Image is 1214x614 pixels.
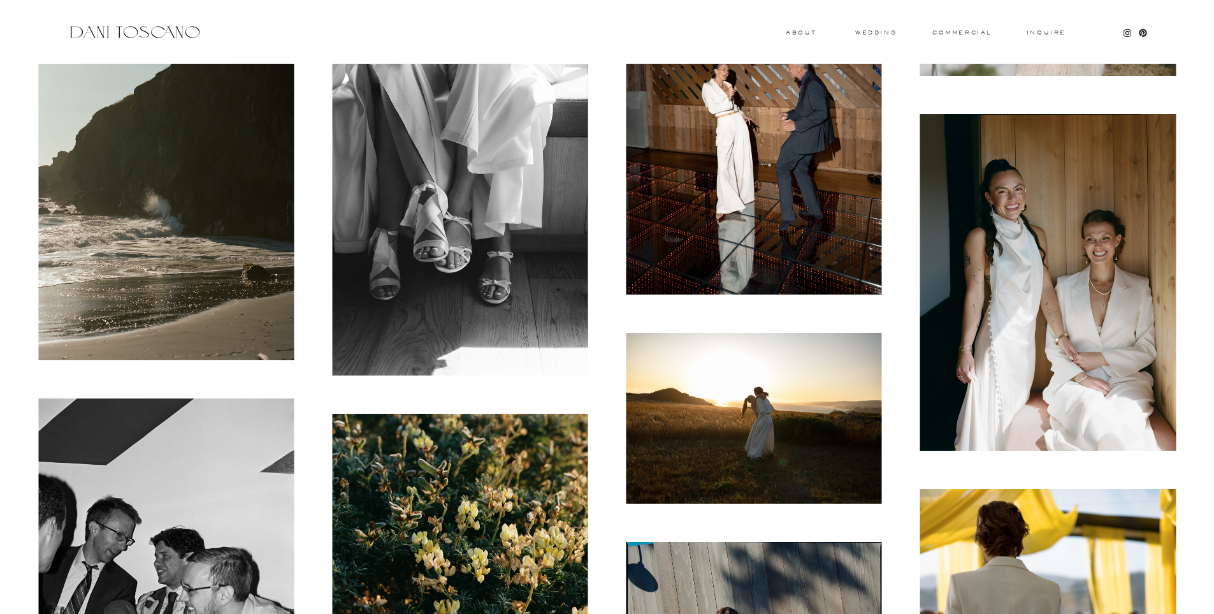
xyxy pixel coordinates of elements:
[932,30,991,35] a: commercial
[855,30,897,34] a: wedding
[1026,30,1067,36] a: Inquire
[786,30,814,34] a: About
